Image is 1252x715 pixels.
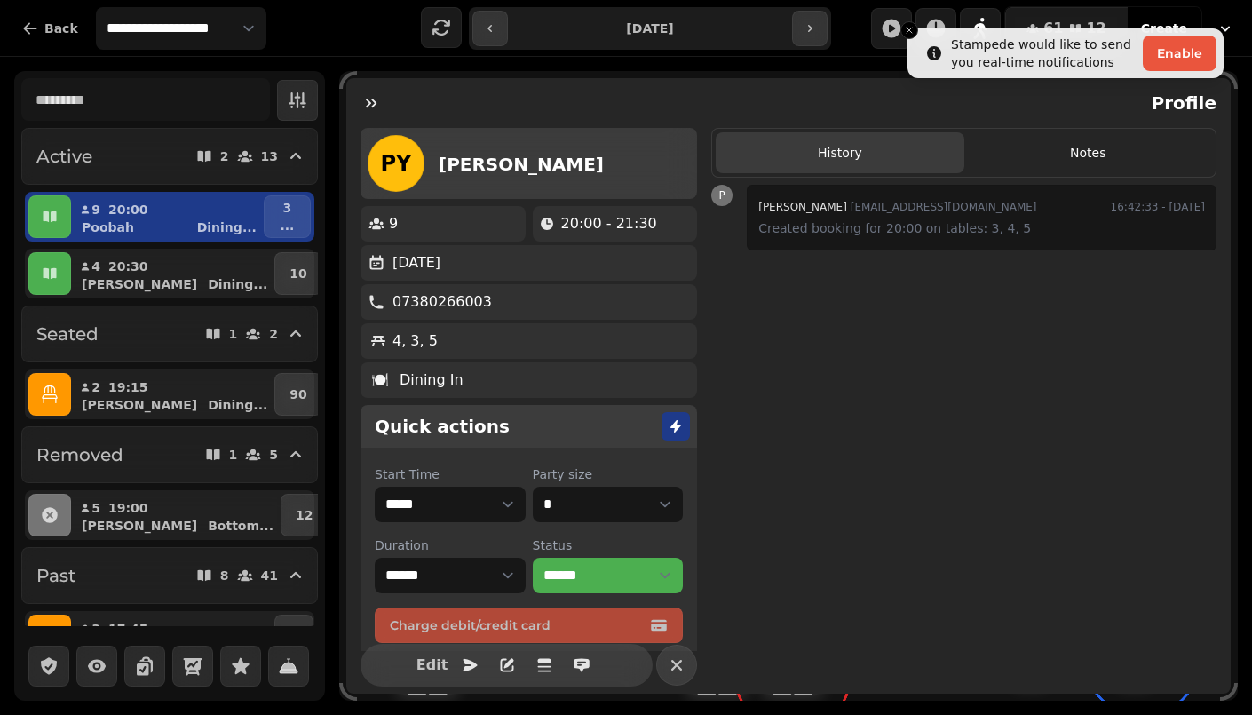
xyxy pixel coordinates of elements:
button: 519:00[PERSON_NAME]Bottom... [75,494,277,536]
p: 19:00 [108,499,148,517]
button: Seated12 [21,306,318,362]
p: 3 [280,199,294,217]
p: ... [280,217,294,234]
p: 90 [289,385,306,403]
span: Charge debit/credit card [390,619,646,632]
p: 41 [261,569,278,582]
button: 5 [274,615,313,657]
span: PY [381,153,412,174]
p: 4, 3, 5 [392,330,438,352]
span: P [719,190,725,201]
button: 12 [281,494,328,536]
button: Charge debit/credit card [375,608,683,643]
p: [DATE] [392,252,440,274]
p: 2 [269,328,278,340]
p: Dining ... [197,218,257,236]
button: 317:45 [75,615,271,657]
span: Edit [422,658,443,672]
p: Poobah [82,218,134,236]
h2: [PERSON_NAME] [439,152,604,177]
button: Notes [964,132,1212,173]
div: [EMAIL_ADDRESS][DOMAIN_NAME] [758,196,1036,218]
button: Close toast [900,21,918,39]
p: [PERSON_NAME] [82,275,197,293]
button: Back [7,7,92,50]
p: 20:00 - 21:30 [561,213,657,234]
p: [PERSON_NAME] [82,396,197,414]
p: 1 [229,449,238,461]
span: [PERSON_NAME] [758,201,847,213]
button: Create [1127,7,1201,50]
p: 5 [91,499,101,517]
h2: Active [36,144,92,169]
p: 5 [269,449,278,461]
button: 10 [274,252,321,295]
button: Active213 [21,128,318,185]
p: 4 [91,258,101,275]
p: 🍽️ [371,369,389,391]
p: 8 [220,569,229,582]
span: Back [44,22,78,35]
h2: Profile [1144,91,1216,115]
p: 9 [389,213,398,234]
button: Enable [1143,36,1216,71]
p: 13 [261,150,278,163]
h2: Seated [36,322,99,346]
p: 20:30 [108,258,148,275]
div: Stampede would like to send you real-time notifications [951,36,1136,71]
p: Dining ... [208,396,267,414]
button: 920:00PoobahDining... [75,195,260,238]
p: 2 [91,378,101,396]
h2: Removed [36,442,123,467]
p: [PERSON_NAME] [82,517,197,535]
h2: Past [36,563,75,588]
button: 6112 [1005,7,1128,50]
p: 17:45 [108,620,148,638]
p: Dining ... [208,275,267,293]
p: 3 [91,620,101,638]
p: Dining In [400,369,464,391]
button: 3... [264,195,311,238]
button: 219:15[PERSON_NAME]Dining... [75,373,271,416]
h2: Quick actions [375,414,510,439]
label: Duration [375,536,526,554]
button: 420:30[PERSON_NAME]Dining... [75,252,271,295]
button: Removed15 [21,426,318,483]
p: 10 [289,265,306,282]
p: 1 [229,328,238,340]
p: 20:00 [108,201,148,218]
button: History [716,132,963,173]
p: 19:15 [108,378,148,396]
p: 9 [91,201,101,218]
label: Start Time [375,465,526,483]
label: Status [533,536,684,554]
p: Created booking for 20:00 on tables: 3, 4, 5 [758,218,1205,239]
p: 07380266003 [392,291,492,313]
p: 2 [220,150,229,163]
p: 12 [296,506,313,524]
button: Edit [415,647,450,683]
label: Party size [533,465,684,483]
button: 90 [274,373,321,416]
time: 16:42:33 - [DATE] [1111,196,1205,218]
p: Bottom ... [208,517,273,535]
button: Past841 [21,547,318,604]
